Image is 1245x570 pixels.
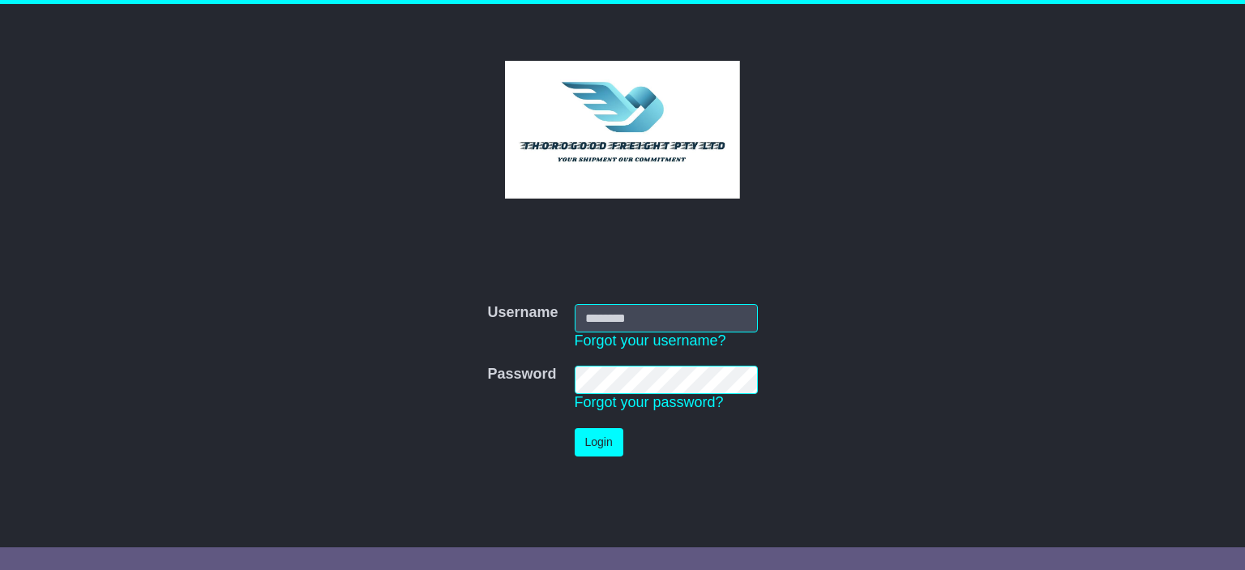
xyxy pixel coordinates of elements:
[487,304,558,322] label: Username
[575,428,623,456] button: Login
[505,61,741,199] img: Thorogood Freight Pty Ltd
[487,366,556,384] label: Password
[575,332,726,349] a: Forgot your username?
[575,394,724,410] a: Forgot your password?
